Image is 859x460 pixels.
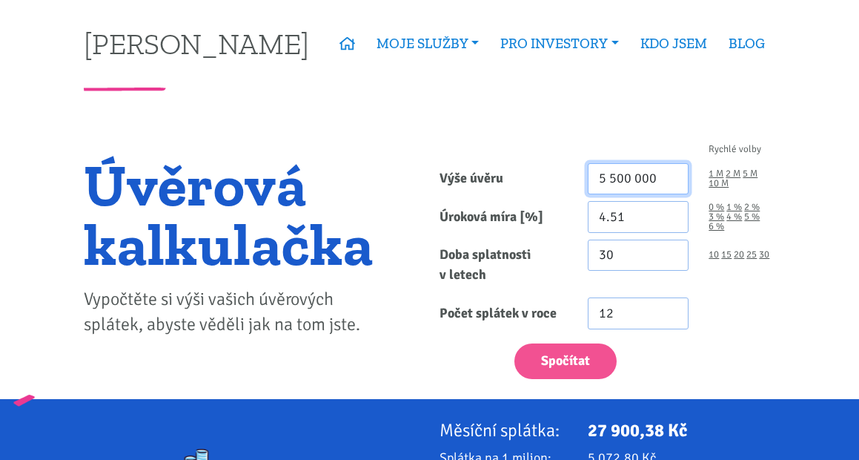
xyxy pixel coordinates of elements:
[709,179,729,188] a: 10 M
[430,240,578,292] label: Doba splatnosti v letech
[726,212,742,222] a: 4 %
[84,29,309,58] a: [PERSON_NAME]
[734,250,744,260] a: 20
[430,163,578,195] label: Výše úvěru
[743,169,757,179] a: 5 M
[490,27,630,61] a: PRO INVESTORY
[629,27,717,61] a: KDO JSEM
[709,250,719,260] a: 10
[759,250,769,260] a: 30
[709,169,723,179] a: 1 M
[721,250,732,260] a: 15
[709,145,761,154] span: Rychlé volby
[514,344,617,380] button: Spočítat
[84,155,374,274] h1: Úvěrová kalkulačka
[717,27,775,61] a: BLOG
[744,203,760,212] a: 2 %
[84,287,374,338] p: Vypočtěte si výši vašich úvěrových splátek, abyste věděli jak na tom jste.
[726,203,742,212] a: 1 %
[726,169,740,179] a: 2 M
[430,298,578,329] label: Počet splátek v roce
[365,27,490,61] a: MOJE SLUŽBY
[440,420,568,441] p: Měsíční splátka:
[430,201,578,233] label: Úroková míra [%]
[588,420,775,441] p: 27 900,38 Kč
[709,212,724,222] a: 3 %
[744,212,760,222] a: 5 %
[709,203,724,212] a: 0 %
[709,222,724,231] a: 6 %
[746,250,757,260] a: 25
